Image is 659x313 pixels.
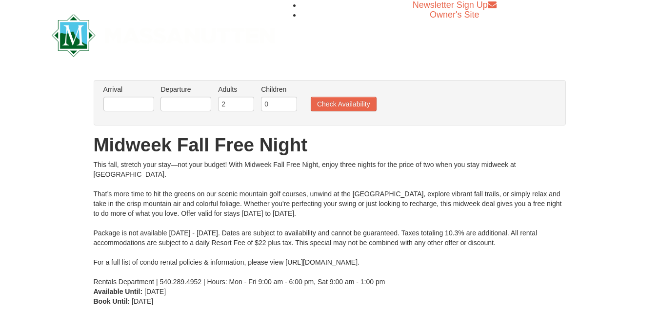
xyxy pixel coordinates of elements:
label: Departure [160,84,211,94]
span: [DATE] [144,288,166,295]
h1: Midweek Fall Free Night [94,135,566,155]
label: Children [261,84,297,94]
div: This fall, stretch your stay—not your budget! With Midweek Fall Free Night, enjoy three nights fo... [94,160,566,287]
strong: Available Until: [94,288,143,295]
strong: Book Until: [94,297,130,305]
button: Check Availability [311,97,377,111]
label: Adults [218,84,254,94]
img: Massanutten Resort Logo [52,14,275,57]
a: Massanutten Resort [52,22,275,45]
label: Arrival [103,84,154,94]
span: [DATE] [132,297,153,305]
a: Owner's Site [430,10,479,20]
